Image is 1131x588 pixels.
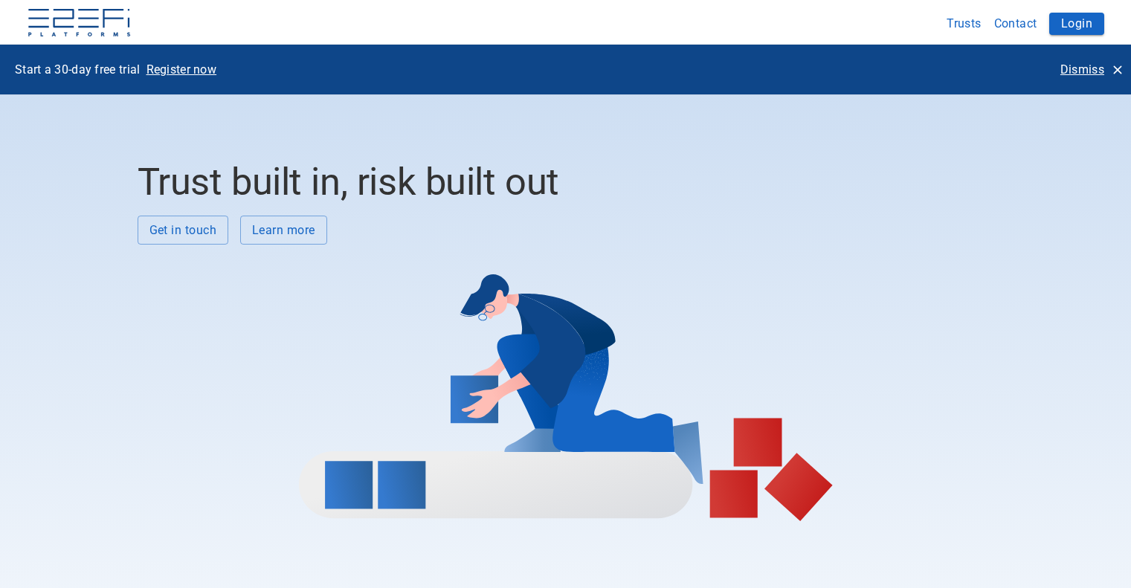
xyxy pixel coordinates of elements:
[146,61,217,78] p: Register now
[240,216,327,245] button: Learn more
[138,216,229,245] button: Get in touch
[141,56,223,83] button: Register now
[15,61,141,78] p: Start a 30-day free trial
[1060,61,1104,78] p: Dismiss
[138,160,994,204] h2: Trust built in, risk built out
[1054,56,1128,83] button: Dismiss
